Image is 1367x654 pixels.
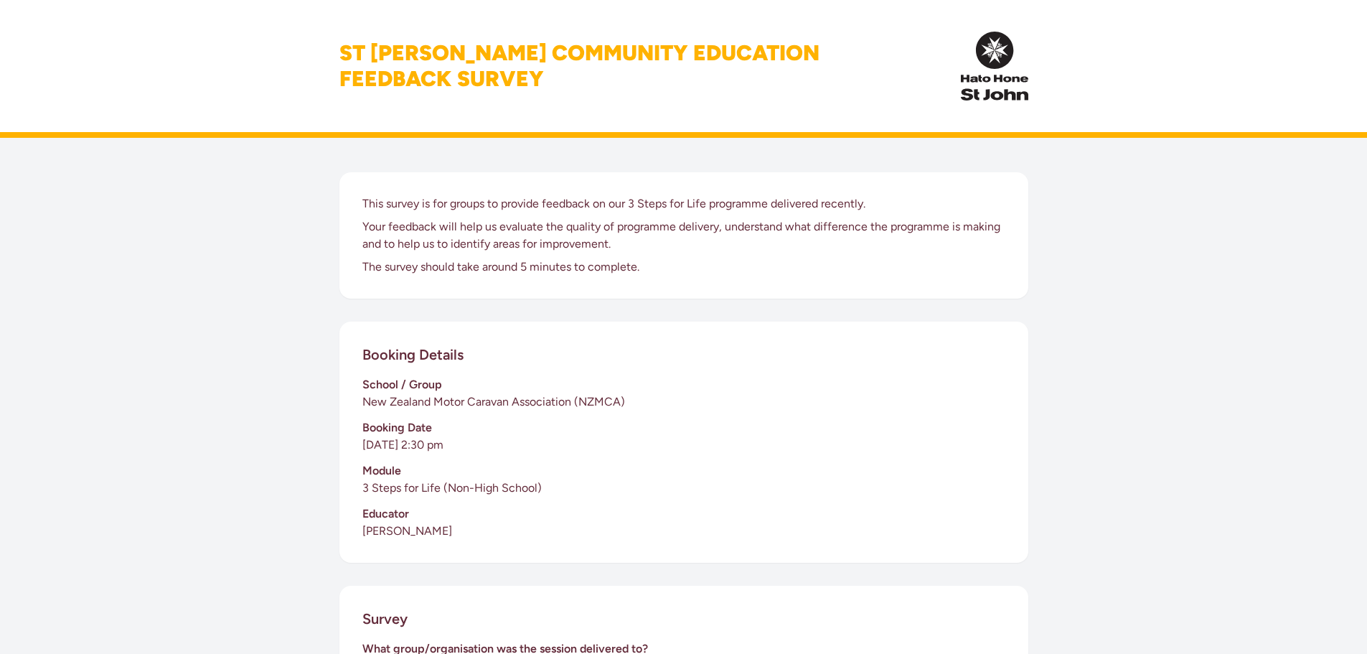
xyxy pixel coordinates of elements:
h3: Booking Date [362,419,1005,436]
p: New Zealand Motor Caravan Association (NZMCA) [362,393,1005,411]
h3: Educator [362,505,1005,523]
p: 3 Steps for Life (Non-High School) [362,480,1005,497]
p: The survey should take around 5 minutes to complete. [362,258,1005,276]
img: InPulse [961,32,1028,101]
p: Your feedback will help us evaluate the quality of programme delivery, understand what difference... [362,218,1005,253]
h2: Booking Details [362,345,464,365]
h3: School / Group [362,376,1005,393]
p: [PERSON_NAME] [362,523,1005,540]
p: [DATE] 2:30 pm [362,436,1005,454]
h2: Survey [362,609,408,629]
h3: Module [362,462,1005,480]
p: This survey is for groups to provide feedback on our 3 Steps for Life programme delivered recently. [362,195,1005,212]
h1: St [PERSON_NAME] Community Education Feedback Survey [339,40,819,92]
